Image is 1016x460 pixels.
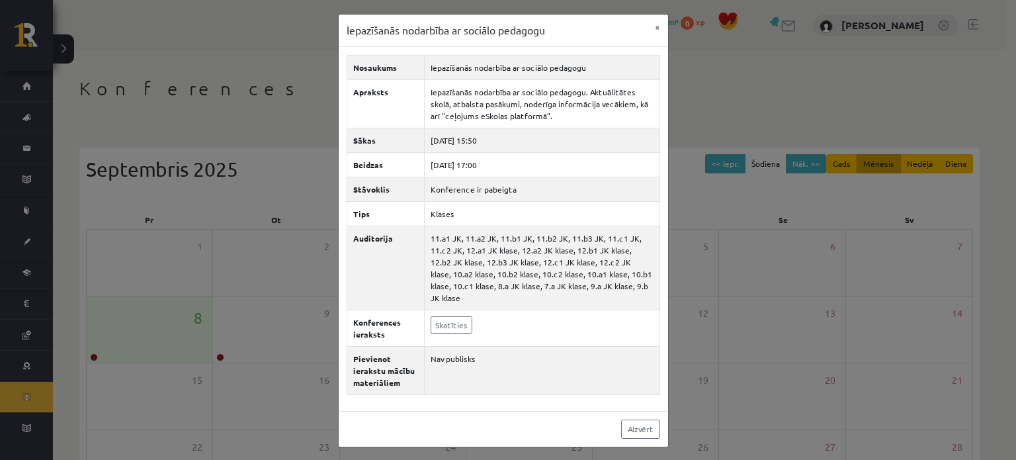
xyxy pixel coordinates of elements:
[347,201,424,226] th: Tips
[424,201,659,226] td: Klases
[431,316,472,334] a: Skatīties
[347,177,424,201] th: Stāvoklis
[347,310,424,346] th: Konferences ieraksts
[621,420,660,439] a: Aizvērt
[347,152,424,177] th: Beidzas
[347,79,424,128] th: Apraksts
[424,346,659,394] td: Nav publisks
[424,55,659,79] td: Iepazīšanās nodarbība ar sociālo pedagogu
[347,55,424,79] th: Nosaukums
[347,128,424,152] th: Sākas
[424,128,659,152] td: [DATE] 15:50
[347,346,424,394] th: Pievienot ierakstu mācību materiāliem
[647,15,668,40] button: ×
[347,226,424,310] th: Auditorija
[424,177,659,201] td: Konference ir pabeigta
[424,152,659,177] td: [DATE] 17:00
[347,23,545,38] h3: Iepazīšanās nodarbība ar sociālo pedagogu
[424,79,659,128] td: Iepazīšanās nodarbība ar sociālo pedagogu. Aktuālitātes skolā, atbalsta pasākumi, noderīga inform...
[424,226,659,310] td: 11.a1 JK, 11.a2 JK, 11.b1 JK, 11.b2 JK, 11.b3 JK, 11.c1 JK, 11.c2 JK, 12.a1 JK klase, 12.a2 JK kl...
